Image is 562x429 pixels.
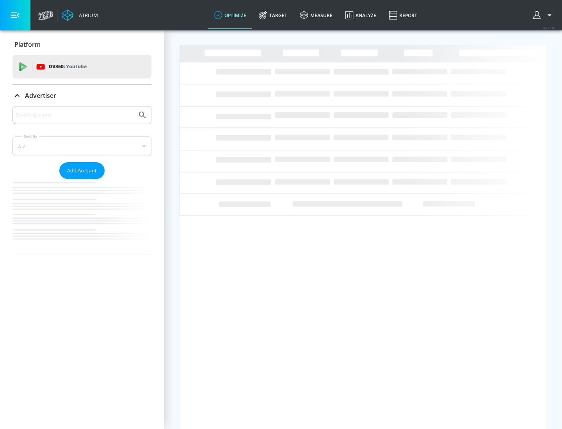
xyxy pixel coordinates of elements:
[76,12,98,19] div: Atrium
[543,26,554,30] span: v 4.28.0
[62,9,98,21] a: Atrium
[22,134,39,139] label: Sort By
[12,136,151,156] div: A-Z
[12,179,151,255] nav: list of Advertiser
[382,1,423,29] a: Report
[66,62,87,71] p: Youtube
[293,1,339,29] a: measure
[253,1,293,29] a: Target
[16,110,134,120] input: Search by name
[12,55,151,78] div: DV360: Youtube
[339,1,382,29] a: Analyze
[12,34,151,55] div: Platform
[59,162,105,179] button: Add Account
[14,40,41,49] p: Platform
[208,1,253,29] a: optimize
[67,166,97,175] span: Add Account
[25,91,56,100] p: Advertiser
[12,85,151,106] div: Advertiser
[49,62,87,71] p: DV360:
[12,106,151,255] div: Advertiser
